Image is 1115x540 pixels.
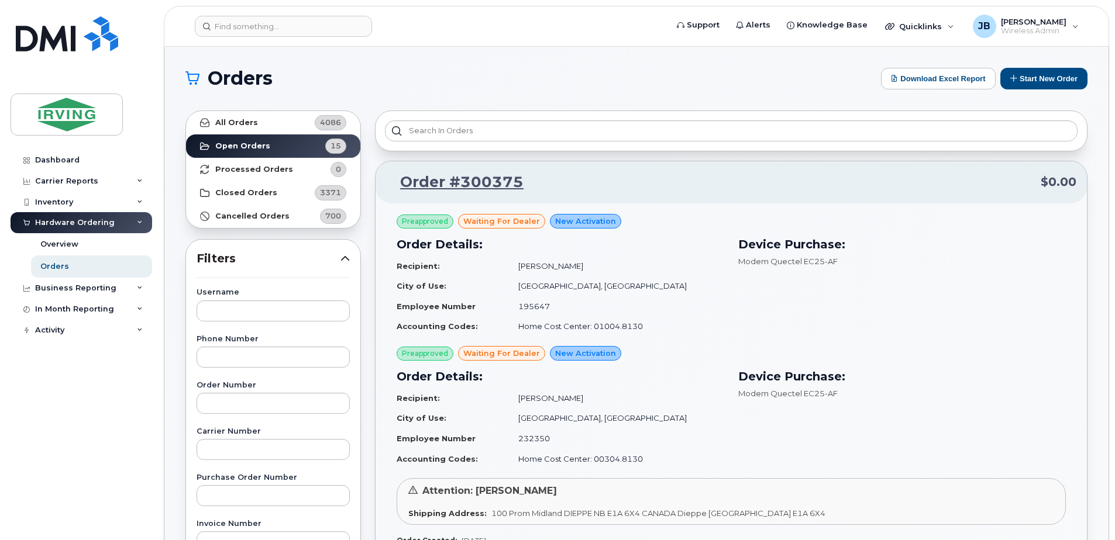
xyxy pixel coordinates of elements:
strong: Recipient: [397,393,440,403]
span: $0.00 [1041,174,1076,191]
span: waiting for dealer [463,216,540,227]
span: 700 [325,210,341,221]
a: All Orders4086 [186,111,360,134]
td: [PERSON_NAME] [508,256,724,276]
span: Preapproved [402,348,448,359]
td: 195647 [508,296,724,317]
strong: Shipping Address: [408,508,487,518]
span: Attention: [PERSON_NAME] [422,485,557,496]
label: Carrier Number [197,428,350,435]
span: Modem Quectel EC25-AF [738,257,838,266]
a: Closed Orders3371 [186,181,360,205]
label: Order Number [197,382,350,389]
label: Invoice Number [197,520,350,528]
td: Home Cost Center: 00304.8130 [508,449,724,469]
span: 100 Prom Midland DIEPPE NB E1A 6X4 CANADA Dieppe [GEOGRAPHIC_DATA] E1A 6X4 [491,508,825,518]
label: Phone Number [197,335,350,343]
td: [GEOGRAPHIC_DATA], [GEOGRAPHIC_DATA] [508,408,724,428]
h3: Order Details: [397,236,724,253]
strong: Employee Number [397,302,476,311]
span: 4086 [320,117,341,128]
span: Orders [208,70,273,87]
strong: Cancelled Orders [215,212,290,221]
h3: Order Details: [397,368,724,385]
span: waiting for dealer [463,348,540,359]
label: Username [197,289,350,296]
td: [GEOGRAPHIC_DATA], [GEOGRAPHIC_DATA] [508,276,724,296]
a: Order #300375 [386,172,524,193]
span: New Activation [555,216,616,227]
button: Start New Order [1000,68,1088,89]
strong: Recipient: [397,261,440,271]
span: 15 [331,140,341,151]
strong: Processed Orders [215,165,293,174]
a: Open Orders15 [186,134,360,158]
strong: Closed Orders [215,188,277,198]
span: Filters [197,250,340,267]
a: Processed Orders0 [186,158,360,181]
input: Search in orders [385,120,1078,141]
strong: All Orders [215,118,258,127]
span: New Activation [555,348,616,359]
strong: Accounting Codes: [397,454,478,463]
span: 0 [336,164,341,175]
strong: Employee Number [397,434,476,443]
td: Home Cost Center: 01004.8130 [508,316,724,337]
strong: Open Orders [215,141,270,151]
h3: Device Purchase: [738,368,1066,385]
label: Purchase Order Number [197,474,350,482]
button: Download Excel Report [881,68,996,89]
span: 3371 [320,187,341,198]
span: Preapproved [402,216,448,227]
strong: City of Use: [397,281,446,290]
a: Cancelled Orders700 [186,205,360,228]
strong: Accounting Codes: [397,321,478,331]
strong: City of Use: [397,413,446,423]
span: Modem Quectel EC25-AF [738,389,838,398]
h3: Device Purchase: [738,236,1066,253]
td: 232350 [508,428,724,449]
td: [PERSON_NAME] [508,388,724,409]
